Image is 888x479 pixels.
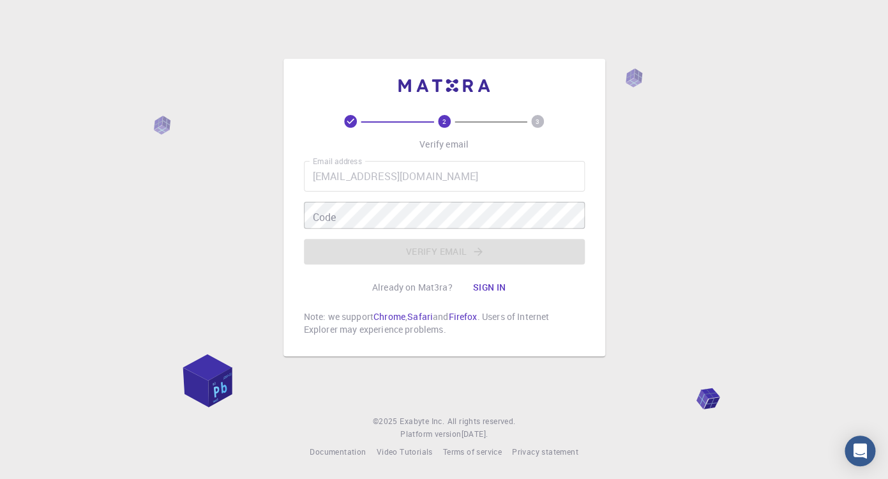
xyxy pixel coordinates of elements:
span: [DATE] . [461,429,488,439]
a: Documentation [310,446,366,459]
a: Video Tutorials [376,446,432,459]
text: 3 [536,117,539,126]
span: Documentation [310,446,366,457]
p: Already on Mat3ra? [372,281,453,294]
a: [DATE]. [461,428,488,441]
span: Terms of service [442,446,501,457]
a: Chrome [373,310,405,323]
span: Platform version [400,428,461,441]
span: Privacy statement [512,446,578,457]
label: Email address [313,156,361,167]
a: Terms of service [442,446,501,459]
span: All rights reserved. [447,415,515,428]
text: 2 [442,117,446,126]
a: Safari [407,310,433,323]
a: Firefox [448,310,477,323]
span: Exabyte Inc. [400,416,444,426]
a: Exabyte Inc. [400,415,444,428]
button: Sign in [462,275,516,300]
span: © 2025 [373,415,400,428]
a: Privacy statement [512,446,578,459]
p: Verify email [419,138,469,151]
p: Note: we support , and . Users of Internet Explorer may experience problems. [304,310,585,336]
span: Video Tutorials [376,446,432,457]
div: Open Intercom Messenger [845,436,875,466]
